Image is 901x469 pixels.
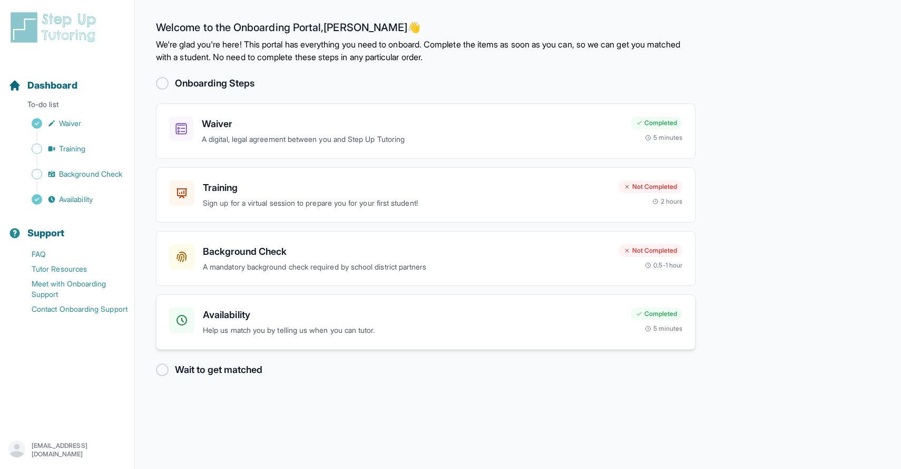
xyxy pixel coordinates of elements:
h3: Training [203,180,610,195]
span: Support [27,226,65,241]
a: Background Check [8,167,134,181]
button: [EMAIL_ADDRESS][DOMAIN_NAME] [8,441,126,460]
button: Support [4,209,130,245]
div: 5 minutes [645,133,682,142]
h3: Background Check [203,244,610,259]
h2: Wait to get matched [175,362,262,377]
a: Contact Onboarding Support [8,302,134,317]
h3: Waiver [202,117,622,131]
div: Not Completed [619,244,682,257]
p: We're glad you're here! This portal has everything you need to onboard. Complete the items as soo... [156,38,696,63]
a: Meet with Onboarding Support [8,276,134,302]
span: Waiver [59,118,81,129]
a: TrainingSign up for a virtual session to prepare you for your first student!Not Completed2 hours [156,167,696,223]
a: Availability [8,192,134,207]
p: [EMAIL_ADDRESS][DOMAIN_NAME] [32,442,126,458]
p: Sign up for a virtual session to prepare you for your first student! [203,197,610,209]
div: Completed [631,117,682,129]
a: Dashboard [8,78,77,93]
div: 2 hours [652,197,683,206]
a: AvailabilityHelp us match you by telling us when you can tutor.Completed5 minutes [156,294,696,350]
h2: Onboarding Steps [175,76,254,91]
span: Training [59,143,86,154]
p: A mandatory background check required by school district partners [203,261,610,273]
div: 0.5-1 hour [645,261,682,270]
button: Dashboard [4,61,130,97]
a: Training [8,141,134,156]
h3: Availability [203,308,622,322]
a: Background CheckA mandatory background check required by school district partnersNot Completed0.5... [156,231,696,286]
span: Availability [59,194,93,205]
img: logo [8,11,102,44]
a: FAQ [8,247,134,262]
div: 5 minutes [645,324,682,333]
h2: Welcome to the Onboarding Portal, [PERSON_NAME] 👋 [156,21,696,38]
a: Waiver [8,116,134,131]
span: Dashboard [27,78,77,93]
div: Completed [631,308,682,320]
p: To-do list [4,99,130,114]
div: Not Completed [619,180,682,193]
span: Background Check [59,169,122,179]
a: WaiverA digital, legal agreement between you and Step Up TutoringCompleted5 minutes [156,103,696,159]
p: Help us match you by telling us when you can tutor. [203,324,622,337]
p: A digital, legal agreement between you and Step Up Tutoring [202,133,622,146]
a: Tutor Resources [8,262,134,276]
